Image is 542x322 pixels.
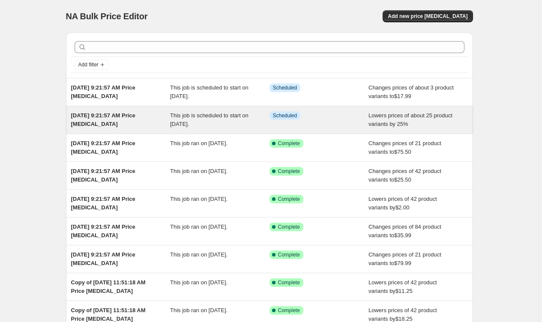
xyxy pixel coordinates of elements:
[278,224,300,230] span: Complete
[71,307,146,322] span: Copy of [DATE] 11:51:18 AM Price [MEDICAL_DATA]
[278,140,300,147] span: Complete
[66,12,148,21] span: NA Bulk Price Editor
[71,251,135,266] span: [DATE] 9:21:57 AM Price [MEDICAL_DATA]
[394,93,411,99] span: $17.99
[71,140,135,155] span: [DATE] 9:21:57 AM Price [MEDICAL_DATA]
[170,251,228,258] span: This job ran on [DATE].
[368,196,437,211] span: Lowers prices of 42 product variants by
[75,60,109,70] button: Add filter
[278,168,300,175] span: Complete
[368,307,437,322] span: Lowers prices of 42 product variants by
[368,84,454,99] span: Changes prices of about 3 product variants to
[368,140,441,155] span: Changes prices of 21 product variants to
[395,204,410,211] span: $2.00
[71,112,135,127] span: [DATE] 9:21:57 AM Price [MEDICAL_DATA]
[394,232,411,239] span: $35.99
[394,176,411,183] span: $25.50
[71,168,135,183] span: [DATE] 9:21:57 AM Price [MEDICAL_DATA]
[368,251,441,266] span: Changes prices of 21 product variants to
[368,112,452,127] span: Lowers prices of about 25 product variants by 25%
[273,84,297,91] span: Scheduled
[395,316,413,322] span: $18.25
[78,61,99,68] span: Add filter
[278,196,300,203] span: Complete
[278,251,300,258] span: Complete
[170,307,228,313] span: This job ran on [DATE].
[71,224,135,239] span: [DATE] 9:21:57 AM Price [MEDICAL_DATA]
[278,307,300,314] span: Complete
[394,149,411,155] span: $75.50
[170,279,228,286] span: This job ran on [DATE].
[170,196,228,202] span: This job ran on [DATE].
[383,10,473,22] button: Add new price [MEDICAL_DATA]
[170,112,249,127] span: This job is scheduled to start on [DATE].
[368,168,441,183] span: Changes prices of 42 product variants to
[368,224,441,239] span: Changes prices of 84 product variants to
[170,168,228,174] span: This job ran on [DATE].
[71,279,146,294] span: Copy of [DATE] 11:51:18 AM Price [MEDICAL_DATA]
[71,196,135,211] span: [DATE] 9:21:57 AM Price [MEDICAL_DATA]
[388,13,467,20] span: Add new price [MEDICAL_DATA]
[395,288,413,294] span: $11.25
[170,224,228,230] span: This job ran on [DATE].
[394,260,411,266] span: $79.99
[170,84,249,99] span: This job is scheduled to start on [DATE].
[368,279,437,294] span: Lowers prices of 42 product variants by
[170,140,228,146] span: This job ran on [DATE].
[71,84,135,99] span: [DATE] 9:21:57 AM Price [MEDICAL_DATA]
[273,112,297,119] span: Scheduled
[278,279,300,286] span: Complete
